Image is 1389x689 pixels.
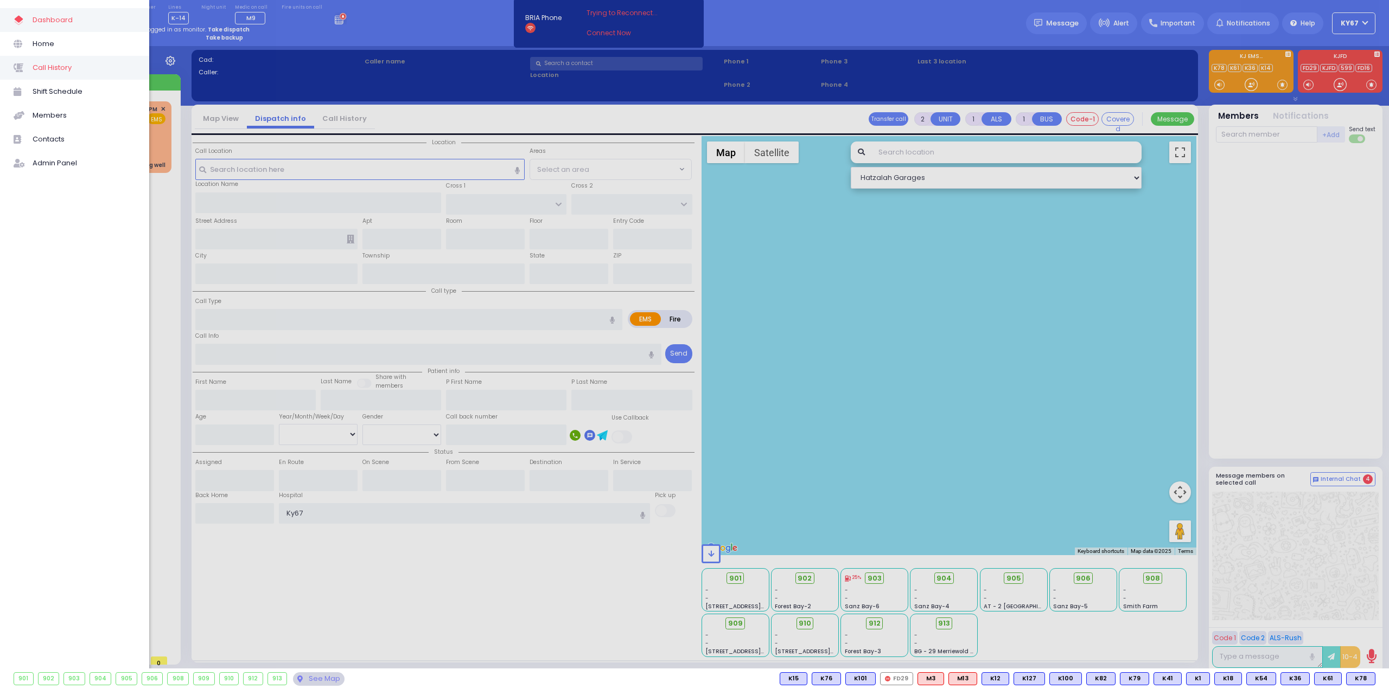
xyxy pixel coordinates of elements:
div: BLS [1346,672,1375,685]
div: K127 [1014,672,1045,685]
div: 912 [244,673,263,685]
div: K12 [982,672,1009,685]
div: See map [293,672,344,686]
div: BLS [1186,672,1210,685]
div: ALS [917,672,944,685]
div: BLS [1014,672,1045,685]
div: 905 [116,673,137,685]
div: 902 [39,673,59,685]
div: K79 [1120,672,1149,685]
span: Shift Schedule [33,85,136,99]
span: Call History [33,61,136,75]
div: BLS [1246,672,1276,685]
div: 913 [268,673,287,685]
img: red-radio-icon.svg [885,676,890,681]
div: K54 [1246,672,1276,685]
div: BLS [1086,672,1116,685]
span: Admin Panel [33,156,136,170]
div: 910 [220,673,239,685]
div: BLS [1314,672,1342,685]
div: 906 [142,673,163,685]
div: 904 [90,673,111,685]
span: Members [33,108,136,123]
div: 903 [64,673,85,685]
div: ALS [948,672,977,685]
div: K78 [1346,672,1375,685]
div: BLS [1154,672,1182,685]
div: K61 [1314,672,1342,685]
div: K82 [1086,672,1116,685]
div: M13 [948,672,977,685]
div: K1 [1186,672,1210,685]
div: BLS [1120,672,1149,685]
div: M3 [917,672,944,685]
div: BLS [1049,672,1082,685]
span: Contacts [33,132,136,146]
div: K15 [780,672,807,685]
div: BLS [982,672,1009,685]
div: 909 [194,673,214,685]
div: 908 [168,673,188,685]
div: K101 [845,672,876,685]
div: K76 [812,672,841,685]
div: BLS [845,672,876,685]
div: BLS [812,672,841,685]
span: Home [33,37,136,51]
div: K100 [1049,672,1082,685]
div: BLS [780,672,807,685]
div: K36 [1280,672,1310,685]
div: BLS [1280,672,1310,685]
div: FD29 [880,672,913,685]
div: K41 [1154,672,1182,685]
div: BLS [1214,672,1242,685]
div: K18 [1214,672,1242,685]
span: Dashboard [33,13,136,27]
div: 901 [14,673,33,685]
